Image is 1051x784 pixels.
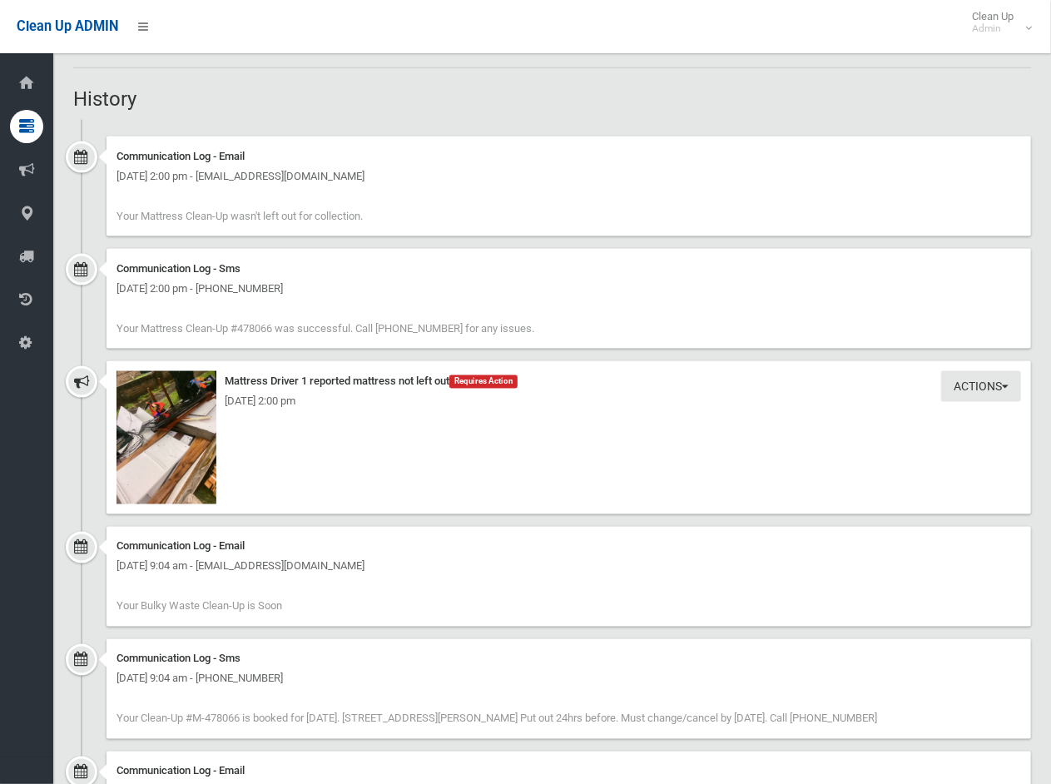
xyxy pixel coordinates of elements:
div: [DATE] 2:00 pm [117,391,1021,411]
div: Communication Log - Sms [117,649,1021,669]
div: Communication Log - Email [117,762,1021,782]
span: Your Clean-Up #M-478066 is booked for [DATE]. [STREET_ADDRESS][PERSON_NAME] Put out 24hrs before.... [117,712,877,725]
div: Communication Log - Sms [117,259,1021,279]
h2: History [73,88,1031,110]
button: Actions [941,371,1021,402]
span: Requires Action [449,375,518,389]
div: Communication Log - Email [117,537,1021,557]
div: [DATE] 2:00 pm - [EMAIL_ADDRESS][DOMAIN_NAME] [117,166,1021,186]
div: Communication Log - Email [117,146,1021,166]
div: [DATE] 2:00 pm - [PHONE_NUMBER] [117,279,1021,299]
span: Your Mattress Clean-Up wasn't left out for collection. [117,210,363,222]
div: Mattress Driver 1 reported mattress not left out [117,371,1021,391]
div: [DATE] 9:04 am - [PHONE_NUMBER] [117,669,1021,689]
span: Your Bulky Waste Clean-Up is Soon [117,600,282,613]
span: Clean Up ADMIN [17,18,118,34]
span: Clean Up [964,10,1030,35]
span: Your Mattress Clean-Up #478066 was successful. Call [PHONE_NUMBER] for any issues. [117,322,534,335]
div: [DATE] 9:04 am - [EMAIL_ADDRESS][DOMAIN_NAME] [117,557,1021,577]
small: Admin [972,22,1014,35]
img: image.jpg [117,371,216,504]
